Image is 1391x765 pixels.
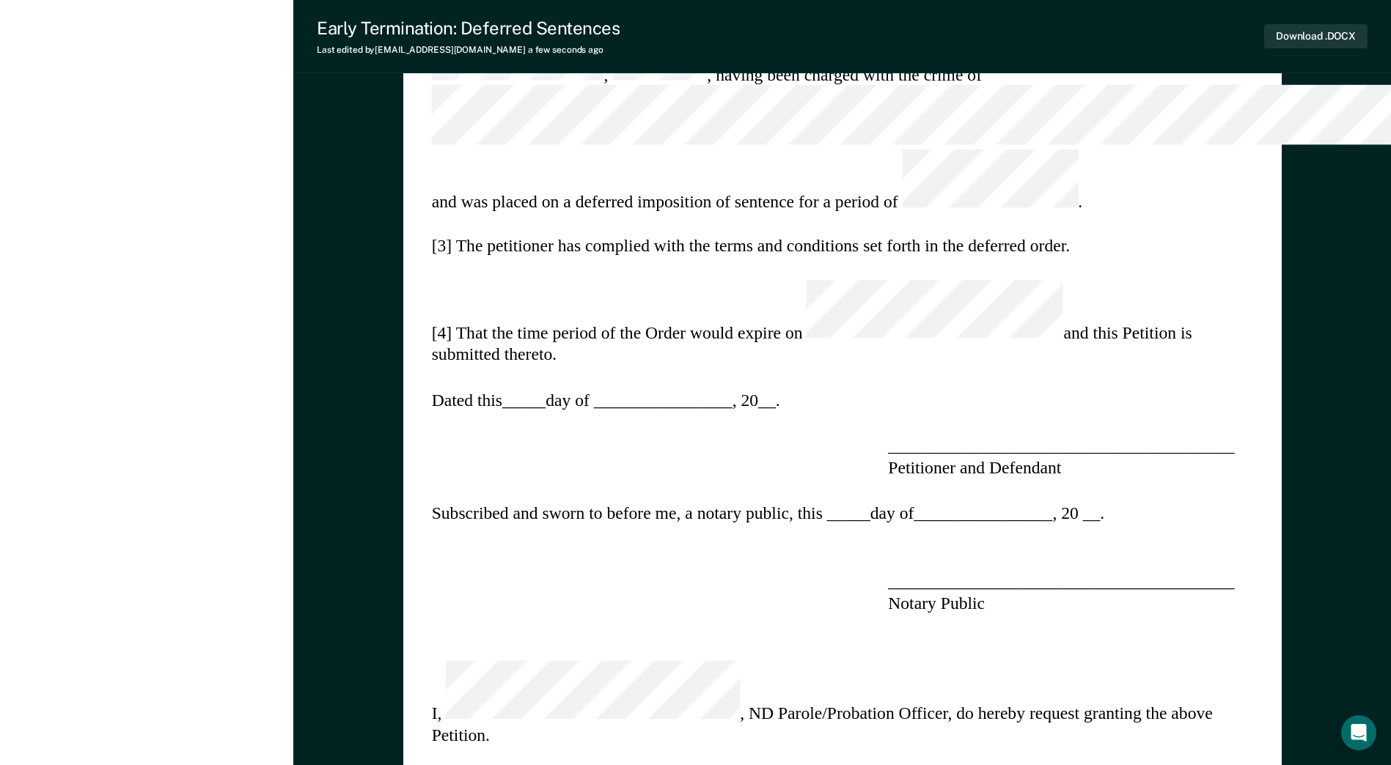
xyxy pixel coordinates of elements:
[431,388,1253,411] section: Dated this _____ day of ________________ , 20 __ .
[317,45,620,55] div: Last edited by [EMAIL_ADDRESS][DOMAIN_NAME]
[431,235,1253,258] section: [3] The petitioner has complied with the terms and conditions set forth in the deferred order.
[888,570,1234,615] section: ________________________________________ Notary Public
[431,661,1253,747] section: I, , ND Parole/Probation Officer, do hereby request granting the above Petition.
[431,280,1253,366] section: [4] That the time period of the Order would expire on and this Petition is submitted thereto.
[528,45,603,55] span: a few seconds ago
[888,434,1234,478] section: ________________________________________ Petitioner and Defendant
[1341,715,1376,750] div: Open Intercom Messenger
[431,502,1253,525] section: Subscribed and sworn to before me, a notary public, this _____ day of ________________ , 20 __ .
[1264,24,1368,48] button: Download .DOCX
[317,18,620,39] div: Early Termination: Deferred Sentences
